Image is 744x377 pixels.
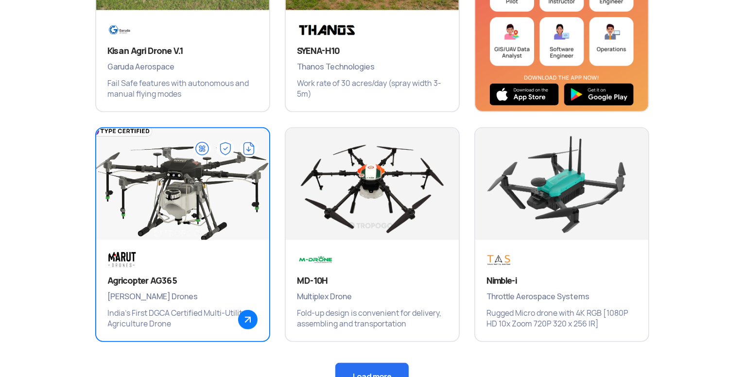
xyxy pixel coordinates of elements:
p: India’s First DGCA Certified Multi-Utility Agriculture Drone [108,308,258,329]
img: Brand [297,252,335,268]
a: Drone ImageBrandNimble-iThrottle Aerospace SystemsRugged Micro drone with 4K RGB [1080P HD 10x Zo... [474,127,649,342]
p: Fold-up design is convenient for delivery, assembling and transportation [297,308,447,329]
img: Brand [487,252,546,268]
h3: Agricopter AG365 [108,275,258,287]
p: Fail Safe features with autonomous and manual flying modes [108,78,258,100]
span: Garuda Aerospace [108,61,258,73]
p: Rugged Micro drone with 4K RGB [1080P HD 10x Zoom 720P 320 x 256 IR] [487,308,637,329]
img: Brand [297,22,357,38]
h3: MD-10H [297,275,447,287]
a: Drone ImageBrandMD-10HMultiplex DroneFold-up design is convenient for delivery, assembling and tr... [285,127,460,342]
img: Brand [108,252,167,268]
img: Drone Image [79,116,286,262]
img: Drone Image [286,128,459,250]
span: Thanos Technologies [297,61,447,73]
p: Work rate of 30 acres/day (spray width 3-5m) [297,78,447,100]
span: Throttle Aerospace Systems [487,291,637,303]
img: ios_new.svg [490,84,559,105]
h3: Kisan Agri Drone V.1 [108,45,258,57]
img: img_playstore.png [564,84,633,105]
img: Brand [108,22,145,38]
img: Drone Image [475,128,648,250]
a: Drone ImageBrandAgricopter AG365[PERSON_NAME] DronesIndia’s First DGCA Certified Multi-Utility Ag... [95,127,270,342]
h3: Nimble-i [487,275,637,287]
img: ic_arrow_popup.png [238,310,258,329]
span: Multiplex Drone [297,291,447,303]
span: [PERSON_NAME] Drones [108,291,258,303]
h3: SYENA-H10 [297,45,447,57]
